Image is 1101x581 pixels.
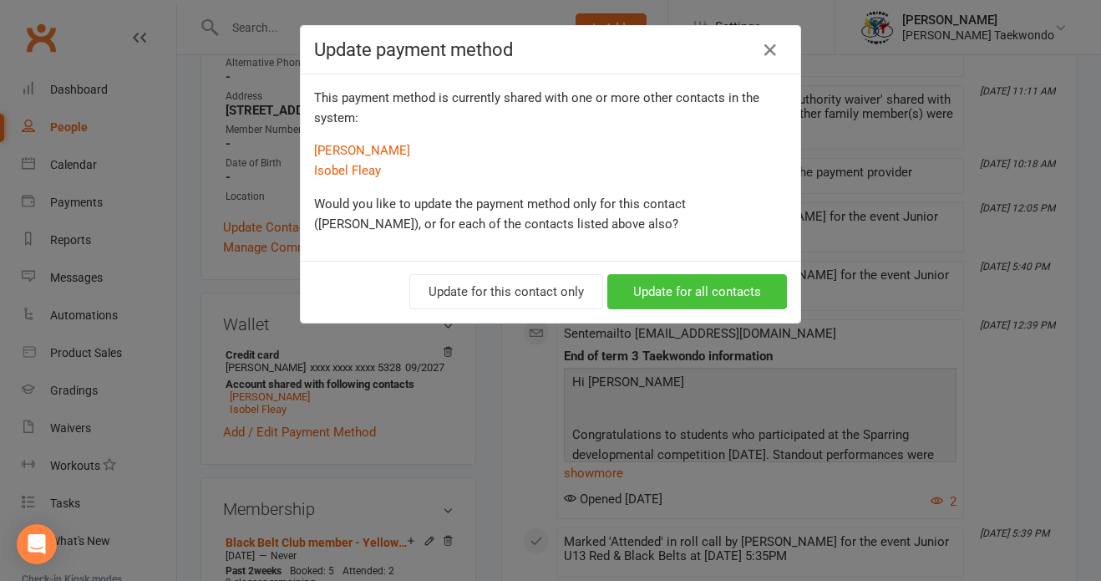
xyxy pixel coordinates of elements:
div: This payment method is currently shared with one or more other contacts in the system: [301,74,800,261]
button: Update for this contact only [409,274,603,309]
a: Isobel Fleay [314,163,381,178]
a: [PERSON_NAME] [314,143,410,158]
button: Update for all contacts [607,274,787,309]
button: Close [757,37,784,64]
p: Would you like to update the payment method only for this contact ([PERSON_NAME]), or for each of... [314,194,787,234]
h4: Update payment method [314,39,787,60]
div: Open Intercom Messenger [17,524,57,564]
